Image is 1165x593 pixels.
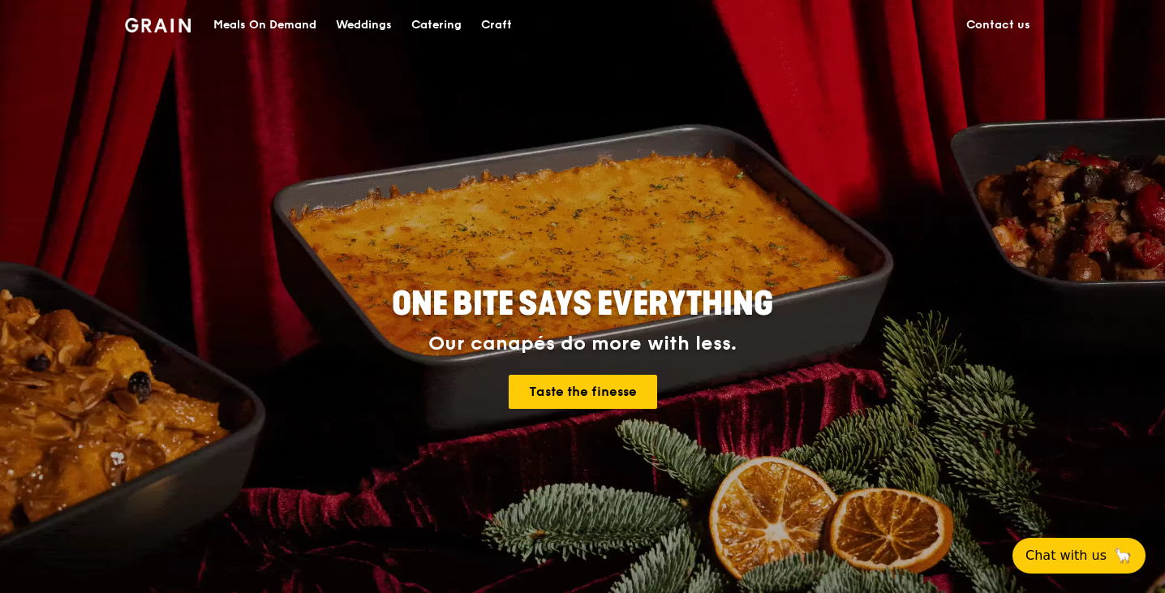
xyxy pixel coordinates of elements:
[1012,538,1146,574] button: Chat with us🦙
[481,1,512,49] div: Craft
[1025,546,1107,565] span: Chat with us
[411,1,462,49] div: Catering
[392,285,773,324] span: ONE BITE SAYS EVERYTHING
[326,1,402,49] a: Weddings
[957,1,1040,49] a: Contact us
[1113,546,1133,565] span: 🦙
[402,1,471,49] a: Catering
[509,375,657,409] a: Taste the finesse
[336,1,392,49] div: Weddings
[125,18,191,32] img: Grain
[471,1,522,49] a: Craft
[290,333,875,355] div: Our canapés do more with less.
[213,1,316,49] div: Meals On Demand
